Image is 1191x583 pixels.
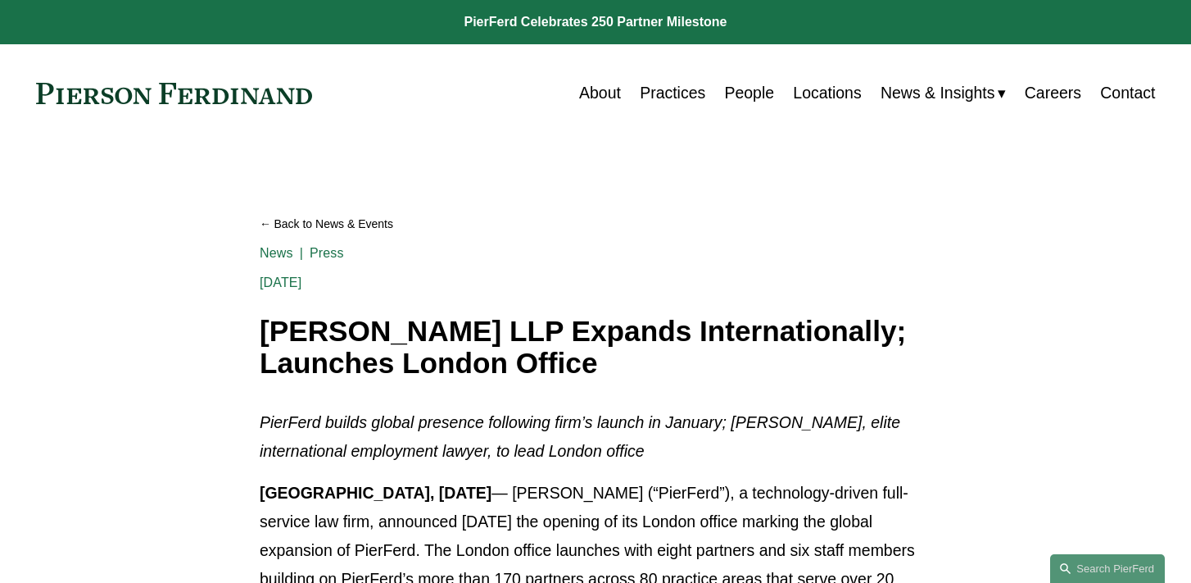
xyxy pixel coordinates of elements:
[1050,554,1165,583] a: Search this site
[260,413,904,460] em: PierFerd builds global presence following firm’s launch in January; [PERSON_NAME], elite internat...
[260,484,491,502] strong: [GEOGRAPHIC_DATA], [DATE]
[640,77,705,109] a: Practices
[260,246,293,260] a: News
[579,77,621,109] a: About
[260,210,931,239] a: Back to News & Events
[881,77,1006,109] a: folder dropdown
[724,77,774,109] a: People
[310,246,344,260] a: Press
[793,77,861,109] a: Locations
[881,79,995,107] span: News & Insights
[1025,77,1081,109] a: Careers
[260,316,931,379] h1: [PERSON_NAME] LLP Expands Internationally; Launches London Office
[1100,77,1155,109] a: Contact
[260,276,301,289] span: [DATE]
